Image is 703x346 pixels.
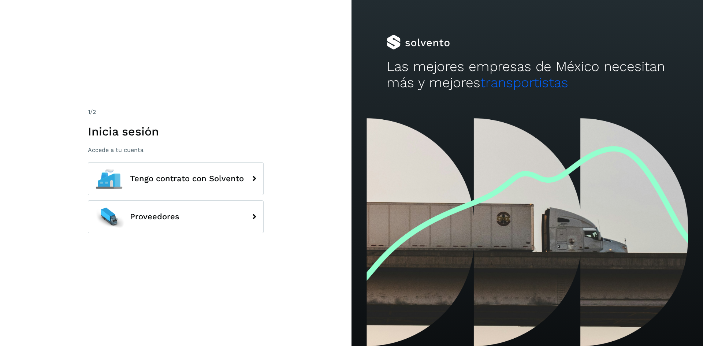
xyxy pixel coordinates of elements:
[88,146,264,153] p: Accede a tu cuenta
[88,200,264,233] button: Proveedores
[387,59,668,91] h2: Las mejores empresas de México necesitan más y mejores
[88,162,264,195] button: Tengo contrato con Solvento
[88,108,90,115] span: 1
[130,174,244,183] span: Tengo contrato con Solvento
[130,212,179,221] span: Proveedores
[480,75,568,90] span: transportistas
[88,124,264,138] h1: Inicia sesión
[88,108,264,116] div: /2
